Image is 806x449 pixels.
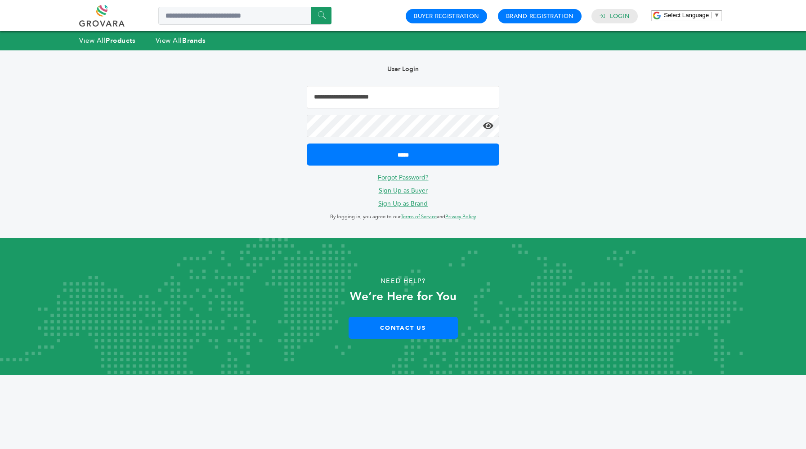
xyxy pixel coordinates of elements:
span: Select Language [664,12,709,18]
span: ▼ [714,12,720,18]
a: Buyer Registration [414,12,479,20]
a: View AllProducts [79,36,136,45]
a: Sign Up as Buyer [379,186,428,195]
a: Sign Up as Brand [378,199,428,208]
a: Forgot Password? [378,173,429,182]
input: Email Address [307,86,499,108]
p: By logging in, you agree to our and [307,211,499,222]
input: Password [307,115,499,137]
a: Select Language​ [664,12,720,18]
strong: Brands [182,36,206,45]
a: Contact Us [349,317,458,339]
b: User Login [387,65,419,73]
p: Need Help? [40,274,766,288]
strong: We’re Here for You [350,288,457,305]
strong: Products [106,36,135,45]
a: Brand Registration [506,12,573,20]
a: Login [610,12,630,20]
a: Terms of Service [401,213,437,220]
a: View AllBrands [156,36,206,45]
input: Search a product or brand... [158,7,331,25]
a: Privacy Policy [445,213,476,220]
